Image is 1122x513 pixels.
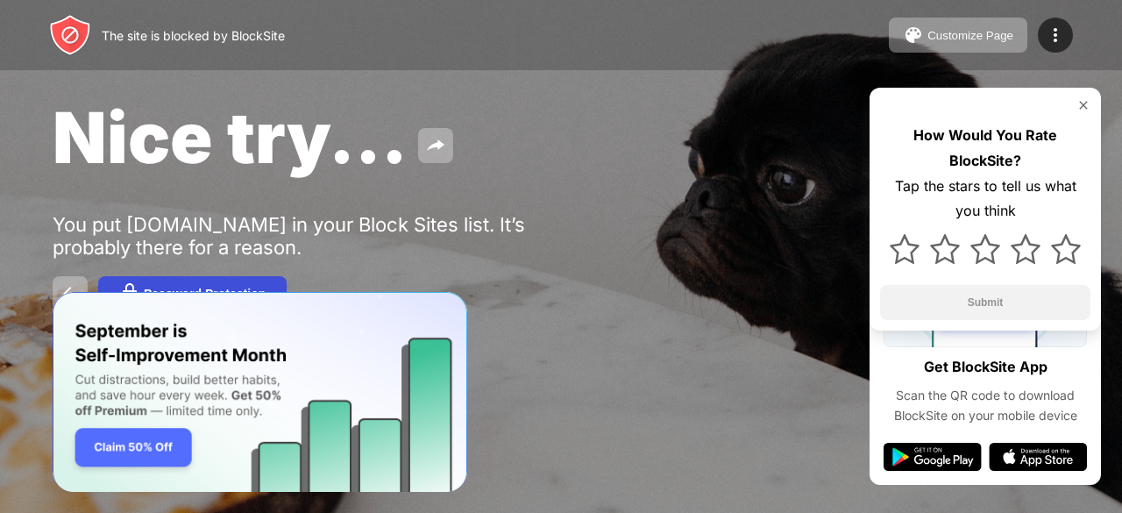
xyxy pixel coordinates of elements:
img: password.svg [119,283,140,304]
img: star.svg [890,234,920,264]
iframe: Banner [53,292,467,493]
img: star.svg [970,234,1000,264]
img: menu-icon.svg [1045,25,1066,46]
div: Tap the stars to tell us what you think [880,174,1090,224]
button: Password Protection [98,276,287,311]
img: share.svg [425,135,446,156]
div: Customize Page [927,29,1013,42]
div: Password Protection [144,287,266,301]
img: back.svg [60,283,81,304]
button: Submit [880,285,1090,320]
div: You put [DOMAIN_NAME] in your Block Sites list. It’s probably there for a reason. [53,213,594,259]
img: google-play.svg [884,443,982,471]
img: star.svg [1011,234,1040,264]
div: The site is blocked by BlockSite [102,28,285,43]
span: Nice try... [53,95,408,180]
img: app-store.svg [989,443,1087,471]
img: header-logo.svg [49,14,91,56]
img: star.svg [1051,234,1081,264]
button: Customize Page [889,18,1027,53]
div: How Would You Rate BlockSite? [880,123,1090,174]
img: star.svg [930,234,960,264]
img: pallet.svg [903,25,924,46]
img: rate-us-close.svg [1076,98,1090,112]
